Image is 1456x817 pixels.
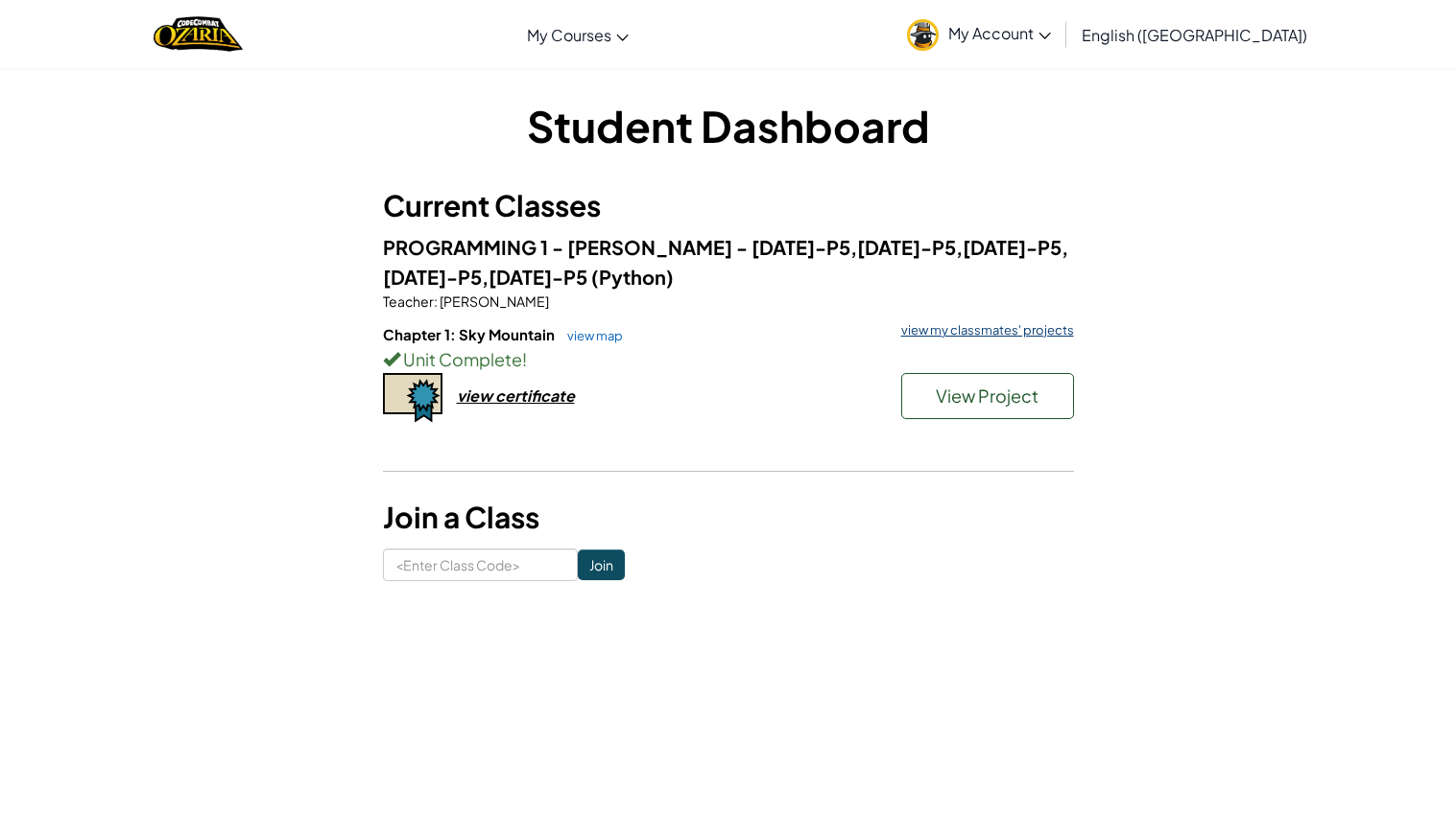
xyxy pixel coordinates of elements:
button: View Project [901,373,1074,419]
span: [PERSON_NAME] [438,292,549,310]
a: English ([GEOGRAPHIC_DATA]) [1072,9,1317,60]
a: view my classmates' projects [892,324,1074,337]
div: view certificate [457,385,575,406]
span: My Account [948,23,1051,43]
span: ! [522,348,527,370]
h3: Join a Class [383,496,1074,539]
span: English ([GEOGRAPHIC_DATA]) [1082,25,1307,45]
a: Ozaria by CodeCombat logo [154,14,243,54]
span: : [434,292,438,310]
a: My Account [897,4,1061,64]
a: view certificate [383,385,575,406]
img: avatar [907,19,939,51]
a: My Courses [517,9,638,60]
span: (Python) [591,265,674,289]
span: View Project [936,385,1038,407]
input: <Enter Class Code> [383,549,578,581]
span: Teacher [383,292,434,310]
span: Unit Complete [400,348,522,370]
img: certificate-icon.png [383,373,442,423]
input: Join [578,549,625,580]
span: PROGRAMMING 1 - [PERSON_NAME] - [DATE]-P5,[DATE]-P5,[DATE]-P5,[DATE]-P5,[DATE]-P5 [383,235,1068,289]
h3: Current Classes [383,184,1074,227]
span: Chapter 1: Sky Mountain [383,325,558,343]
img: Home [154,14,243,54]
h1: Student Dashboard [383,96,1074,155]
a: view map [558,328,623,343]
span: My Courses [527,25,611,45]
